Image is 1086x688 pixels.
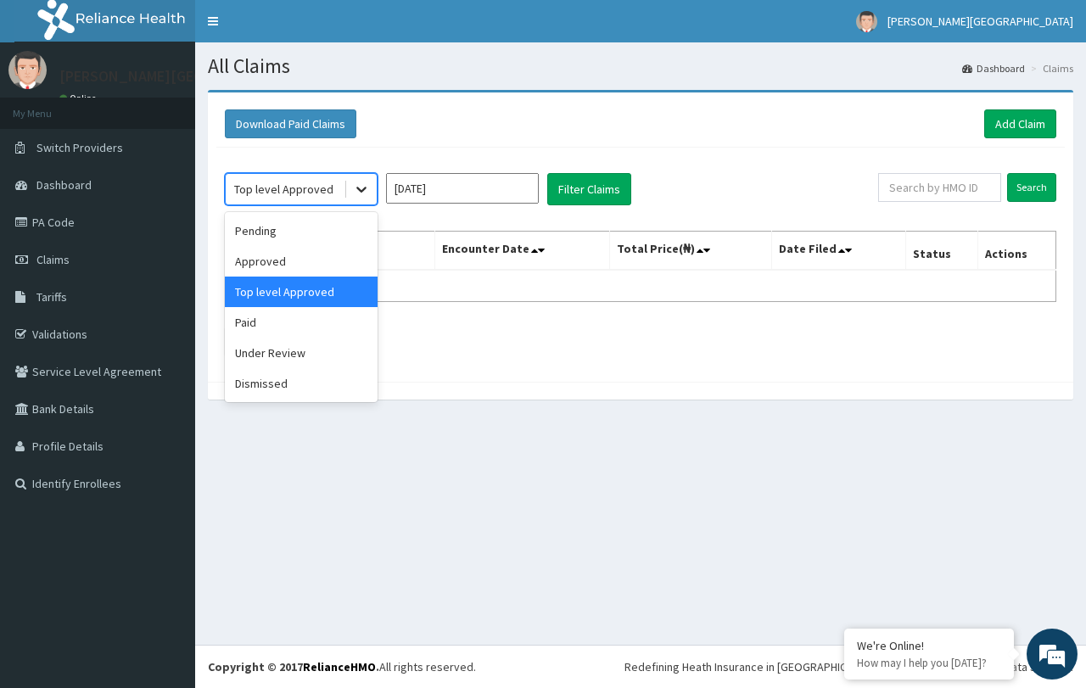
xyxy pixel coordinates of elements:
button: Filter Claims [547,173,631,205]
input: Search [1007,173,1056,202]
input: Select Month and Year [386,173,539,204]
img: d_794563401_company_1708531726252_794563401 [31,85,69,127]
button: Download Paid Claims [225,109,356,138]
div: Dismissed [225,368,378,399]
span: [PERSON_NAME][GEOGRAPHIC_DATA] [887,14,1073,29]
th: Actions [977,232,1055,271]
a: RelianceHMO [303,659,376,674]
strong: Copyright © 2017 . [208,659,379,674]
h1: All Claims [208,55,1073,77]
div: Top level Approved [225,277,378,307]
li: Claims [1027,61,1073,76]
div: Redefining Heath Insurance in [GEOGRAPHIC_DATA] using Telemedicine and Data Science! [624,658,1073,675]
a: Online [59,92,100,104]
div: Under Review [225,338,378,368]
th: Encounter Date [434,232,609,271]
p: [PERSON_NAME][GEOGRAPHIC_DATA] [59,69,311,84]
span: Dashboard [36,177,92,193]
th: Total Price(₦) [609,232,771,271]
img: User Image [856,11,877,32]
p: How may I help you today? [857,656,1001,670]
th: Date Filed [771,232,905,271]
th: Status [905,232,977,271]
footer: All rights reserved. [195,645,1086,688]
a: Dashboard [962,61,1025,76]
span: Switch Providers [36,140,123,155]
div: Chat with us now [88,95,285,117]
img: User Image [8,51,47,89]
div: We're Online! [857,638,1001,653]
div: Approved [225,246,378,277]
input: Search by HMO ID [878,173,1001,202]
div: Top level Approved [234,181,333,198]
a: Add Claim [984,109,1056,138]
span: Tariffs [36,289,67,305]
span: Claims [36,252,70,267]
textarea: Type your message and hit 'Enter' [8,463,323,523]
div: Paid [225,307,378,338]
div: Minimize live chat window [278,8,319,49]
div: Pending [225,215,378,246]
span: We're online! [98,214,234,385]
